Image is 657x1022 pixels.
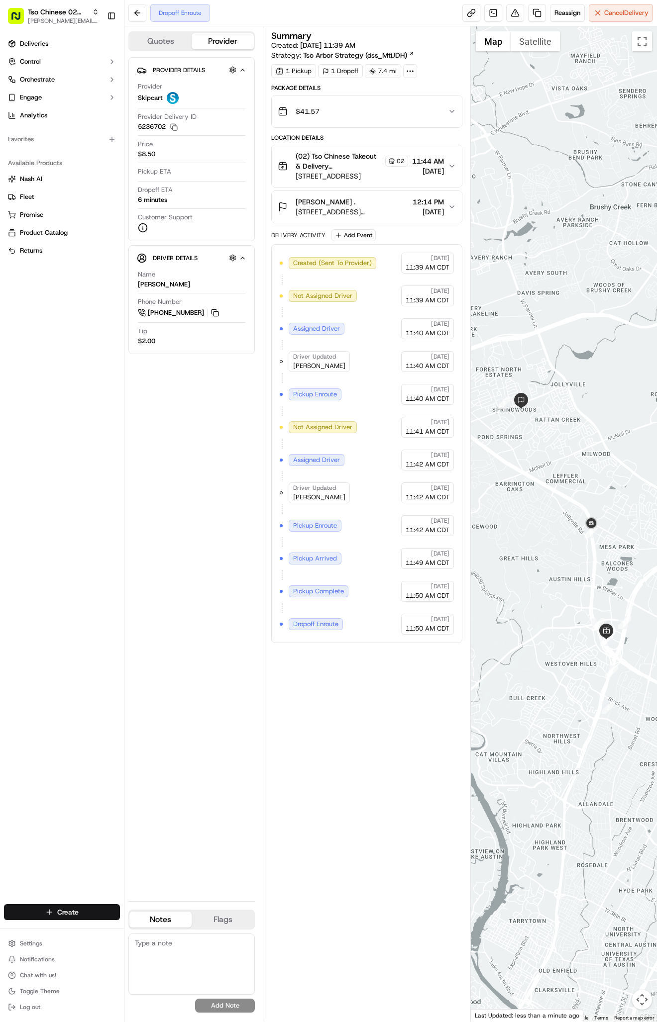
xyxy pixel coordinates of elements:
[20,1003,40,1011] span: Log out
[300,41,355,50] span: [DATE] 11:39 AM
[138,140,153,149] span: Price
[20,222,76,232] span: Knowledge Base
[4,131,120,147] div: Favorites
[614,1015,654,1021] a: Report a map error
[45,105,137,113] div: We're available if you need us!
[20,75,55,84] span: Orchestrate
[406,460,449,469] span: 11:42 AM CDT
[293,493,345,502] span: [PERSON_NAME]
[80,218,164,236] a: 💻API Documentation
[20,246,42,255] span: Returns
[431,550,449,557] span: [DATE]
[192,912,254,928] button: Flags
[99,247,120,254] span: Pylon
[498,396,511,409] div: 1
[271,31,312,40] h3: Summary
[138,82,162,91] span: Provider
[20,210,43,219] span: Promise
[20,111,47,120] span: Analytics
[10,223,18,231] div: 📗
[20,939,42,947] span: Settings
[473,1009,506,1022] img: Google
[431,451,449,459] span: [DATE]
[431,254,449,262] span: [DATE]
[153,66,205,74] span: Provider Details
[20,155,28,163] img: 1736555255976-a54dd68f-1ca7-489b-9aae-adbdc363a1c4
[4,155,120,171] div: Available Products
[406,362,449,371] span: 11:40 AM CDT
[94,222,160,232] span: API Documentation
[600,633,613,646] div: 5
[413,207,444,217] span: [DATE]
[431,418,449,426] span: [DATE]
[138,181,159,189] span: [DATE]
[10,95,28,113] img: 1736555255976-a54dd68f-1ca7-489b-9aae-adbdc363a1c4
[8,175,116,184] a: Nash AI
[20,971,56,979] span: Chat with us!
[618,616,631,629] div: 4
[4,984,120,998] button: Toggle Theme
[138,195,167,204] div: 6 minutes
[138,186,173,194] span: Dropoff ETA
[138,213,193,222] span: Customer Support
[138,167,171,176] span: Pickup ETA
[84,223,92,231] div: 💻
[10,10,30,30] img: Nash
[406,493,449,502] span: 11:42 AM CDT
[10,172,26,187] img: Antonia (Store Manager)
[589,4,653,22] button: CancelDelivery
[4,225,120,241] button: Product Catalog
[293,390,337,399] span: Pickup Enroute
[8,228,116,237] a: Product Catalog
[293,484,336,492] span: Driver Updated
[4,107,120,123] a: Analytics
[31,181,131,189] span: [PERSON_NAME] (Store Manager)
[406,591,449,600] span: 11:50 AM CDT
[592,618,605,631] div: 6
[605,665,618,678] div: 3
[431,353,449,361] span: [DATE]
[296,151,383,171] span: (02) Tso Chinese Takeout & Delivery [GEOGRAPHIC_DATA] [GEOGRAPHIC_DATA] Crossing Manager
[406,394,449,403] span: 11:40 AM CDT
[296,197,355,207] span: [PERSON_NAME] .
[138,112,197,121] span: Provider Delivery ID
[138,150,155,159] span: $8.50
[293,554,337,563] span: Pickup Arrived
[4,72,120,88] button: Orchestrate
[296,207,408,217] span: [STREET_ADDRESS][PERSON_NAME]
[585,525,598,538] div: 7
[296,106,320,116] span: $41.57
[20,175,42,184] span: Nash AI
[4,90,120,105] button: Engage
[57,907,79,917] span: Create
[45,95,163,105] div: Start new chat
[8,246,116,255] a: Returns
[20,192,34,201] span: Fleet
[431,287,449,295] span: [DATE]
[413,197,444,207] span: 12:14 PM
[20,955,55,963] span: Notifications
[169,98,181,110] button: Start new chat
[137,62,246,78] button: Provider Details
[406,427,449,436] span: 11:41 AM CDT
[28,7,88,17] button: Tso Chinese 02 Arbor
[318,64,363,78] div: 1 Dropoff
[271,40,355,50] span: Created:
[4,952,120,966] button: Notifications
[632,990,652,1010] button: Map camera controls
[4,904,120,920] button: Create
[431,517,449,525] span: [DATE]
[192,33,254,49] button: Provider
[272,191,461,223] button: [PERSON_NAME] .[STREET_ADDRESS][PERSON_NAME]12:14 PM[DATE]
[4,171,120,187] button: Nash AI
[4,207,120,223] button: Promise
[4,189,120,205] button: Fleet
[10,40,181,56] p: Welcome 👋
[20,39,48,48] span: Deliveries
[293,620,338,629] span: Dropoff Enroute
[406,329,449,338] span: 11:40 AM CDT
[167,92,179,104] img: profile_skipcart_partner.png
[406,296,449,305] span: 11:39 AM CDT
[138,307,220,318] a: [PHONE_NUMBER]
